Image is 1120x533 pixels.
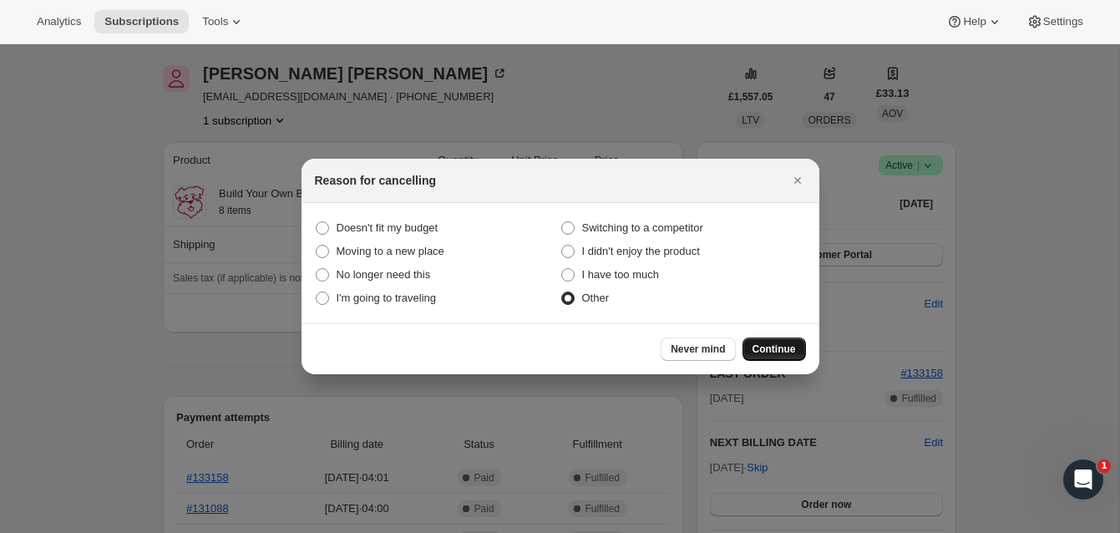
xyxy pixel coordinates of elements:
[582,245,700,257] span: I didn't enjoy the product
[337,245,444,257] span: Moving to a new place
[192,10,255,33] button: Tools
[337,221,438,234] span: Doesn't fit my budget
[742,338,806,361] button: Continue
[671,343,725,356] span: Never mind
[963,15,986,28] span: Help
[786,169,809,192] button: Close
[337,292,437,304] span: I'm going to traveling
[1016,10,1093,33] button: Settings
[315,172,436,189] h2: Reason for cancelling
[337,268,431,281] span: No longer need this
[582,268,660,281] span: I have too much
[582,292,610,304] span: Other
[661,338,735,361] button: Never mind
[104,15,179,28] span: Subscriptions
[1043,15,1083,28] span: Settings
[582,221,703,234] span: Switching to a competitor
[936,10,1012,33] button: Help
[37,15,81,28] span: Analytics
[753,343,796,356] span: Continue
[1063,459,1103,500] iframe: Intercom live chat
[27,10,91,33] button: Analytics
[202,15,228,28] span: Tools
[1097,459,1111,473] span: 1
[94,10,189,33] button: Subscriptions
